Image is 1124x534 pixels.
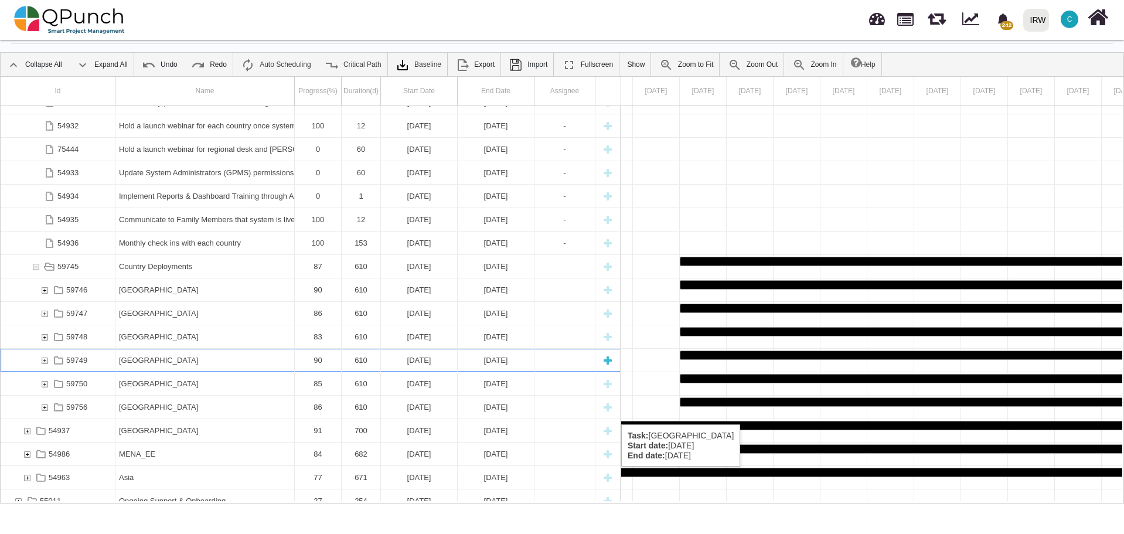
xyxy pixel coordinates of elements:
div: - [538,185,591,208]
div: 610 [342,255,381,278]
img: save.4d96896.png [509,58,523,72]
div: 01-05-2024 [381,278,458,301]
div: Start Date [381,77,458,106]
div: IRW [1030,10,1046,30]
div: Hold a launch webinar for regional desk and [PERSON_NAME] colleagues [119,138,291,161]
div: 59747 [66,302,87,325]
div: 09 May 2024 [1055,77,1102,106]
div: 59750 [66,372,87,395]
div: [GEOGRAPHIC_DATA] [119,302,291,325]
div: 12 [342,208,381,231]
div: 59748 [1,325,115,348]
div: 59750 [1,372,115,395]
a: Help [845,53,881,76]
div: New task [599,489,617,512]
div: 54935 [1,208,115,231]
div: Monthly check ins with each country [115,232,295,254]
div: Task: Somalia Start date: 01-05-2024 End date: 31-12-2025 [1,325,621,349]
span: Dashboard [869,7,885,25]
div: 54934 [1,185,115,208]
div: 59749 [66,349,87,372]
div: 54933 [57,161,79,184]
div: 15-07-2024 [381,114,458,137]
div: MENA_EE [115,443,295,465]
div: 83 [295,325,342,348]
div: 54936 [57,232,79,254]
div: 85 [298,372,338,395]
div: 90 [295,278,342,301]
div: New task [599,396,617,419]
div: New task [599,466,617,489]
div: Task: Ethiopia Start date: 01-05-2024 End date: 31-12-2025 [1,278,621,302]
div: - [534,161,595,184]
div: 06 May 2024 [914,77,961,106]
div: 02 May 2024 [727,77,774,106]
svg: bell fill [997,13,1009,26]
div: Task: South Africa Start date: 01-05-2024 End date: 31-12-2025 [1,396,621,419]
div: 59746 [1,278,115,301]
div: New task [599,349,617,372]
div: Assignee [534,77,595,106]
div: 01-03-2024 [381,466,458,489]
div: - [538,161,591,184]
div: 100 [295,208,342,231]
div: [DATE] [384,161,454,184]
a: Critical Path [319,53,387,76]
div: New task [599,232,617,254]
div: 54934 [57,185,79,208]
div: 83 [298,325,338,348]
div: South Africa [115,396,295,419]
div: [DATE] [461,419,530,442]
div: 01-05-2024 [381,302,458,325]
div: 19-02-2024 [381,443,458,465]
div: [DATE] [384,349,454,372]
div: 54963 [1,466,115,489]
div: Somalia [115,325,295,348]
div: 610 [345,278,377,301]
div: [GEOGRAPHIC_DATA] [119,325,291,348]
div: 54937 [49,419,70,442]
div: 90 [298,349,338,372]
div: Task: Monthly check ins with each country Start date: 01-08-2024 End date: 31-12-2024 [1,232,621,255]
div: - [534,232,595,254]
a: Show [621,53,650,76]
div: [DATE] [461,114,530,137]
div: 15-07-2024 [381,208,458,231]
a: Collapse All [1,53,68,76]
div: 59745 [1,255,115,278]
div: 54936 [1,232,115,254]
div: 610 [345,372,377,395]
div: 59747 [1,302,115,325]
div: [GEOGRAPHIC_DATA] [DATE] [DATE] [621,424,740,467]
div: 86 [298,396,338,419]
div: New task [599,161,617,184]
div: 01-09-2025 [381,161,458,184]
div: 91 [298,419,338,442]
div: Update System Administrators (GPMS) permissions in line with role matrices - once ready to go live [115,161,295,184]
div: 610 [345,255,377,278]
div: 59745 [57,255,79,278]
div: 60 [345,161,377,184]
div: 610 [342,325,381,348]
a: Zoom In [786,53,843,76]
div: 59756 [1,396,115,419]
div: 100 [295,232,342,254]
div: [GEOGRAPHIC_DATA] [119,372,291,395]
div: 03 May 2024 [774,77,820,106]
div: 01-05-2024 [381,372,458,395]
div: [DATE] [384,325,454,348]
div: 59756 [66,396,87,419]
div: 05 May 2024 [867,77,914,106]
a: C [1054,1,1085,38]
div: 75444 [57,138,79,161]
img: ic_auto_scheduling_24.ade0d5b.png [241,58,255,72]
div: Task: Asia Start date: 01-03-2024 End date: 31-12-2025 [1,466,621,489]
div: Implement Reports & Dashboard Training through Activity Info [119,185,291,208]
b: Task: [628,431,649,440]
div: 31-12-2024 [458,232,534,254]
div: Id [1,77,115,106]
div: 90 [298,278,338,301]
div: 54932 [57,114,79,137]
div: [DATE] [461,349,530,372]
div: Hold a launch webinar for each country once system is set up and ready for ongoing use [119,114,291,137]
